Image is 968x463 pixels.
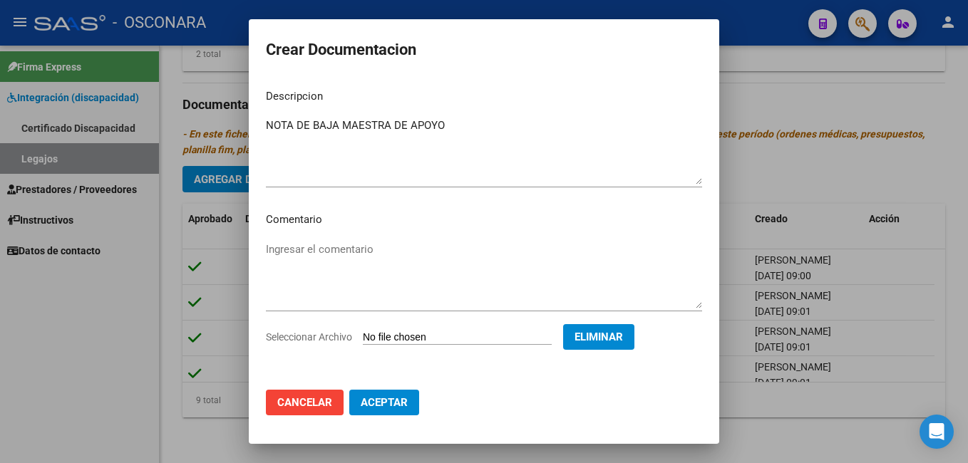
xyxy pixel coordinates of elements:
span: Seleccionar Archivo [266,331,352,343]
p: Descripcion [266,88,702,105]
div: Open Intercom Messenger [920,415,954,449]
button: Cancelar [266,390,344,415]
span: Eliminar [575,331,623,343]
span: Cancelar [277,396,332,409]
button: Aceptar [349,390,419,415]
h2: Crear Documentacion [266,36,702,63]
span: Aceptar [361,396,408,409]
button: Eliminar [563,324,634,350]
p: Comentario [266,212,702,228]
